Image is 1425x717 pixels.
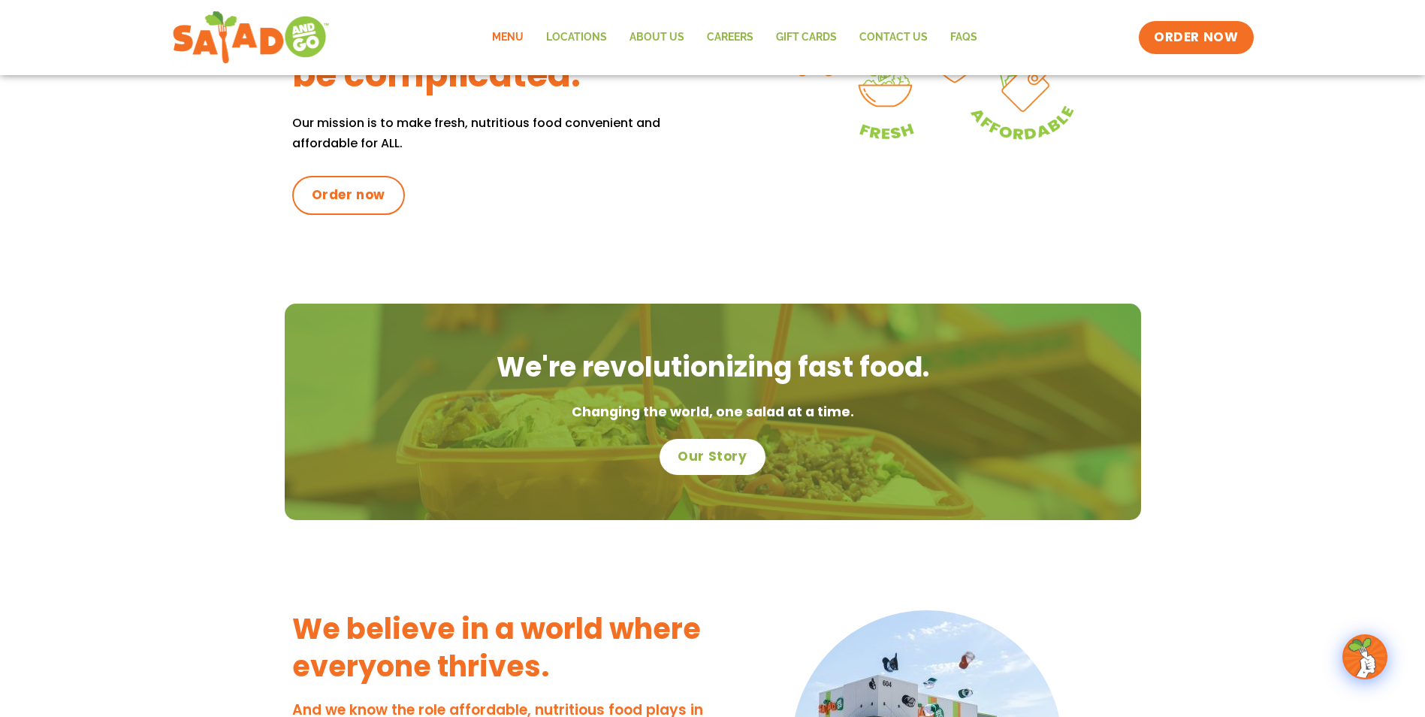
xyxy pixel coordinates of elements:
[481,20,989,55] nav: Menu
[939,20,989,55] a: FAQs
[765,20,848,55] a: GIFT CARDS
[300,401,1126,424] p: Changing the world, one salad at a time.
[292,610,705,685] h3: We believe in a world where everyone thrives.
[1344,636,1386,678] img: wpChatIcon
[172,8,331,68] img: new-SAG-logo-768×292
[481,20,535,55] a: Menu
[292,8,713,98] h3: Good eating shouldn't be complicated.
[312,186,385,204] span: Order now
[300,349,1126,386] h2: We're revolutionizing fast food.
[678,448,747,466] span: Our Story
[535,20,618,55] a: Locations
[292,113,713,153] p: Our mission is to make fresh, nutritious food convenient and affordable for ALL.
[618,20,696,55] a: About Us
[292,176,405,215] a: Order now
[660,439,765,475] a: Our Story
[848,20,939,55] a: Contact Us
[1139,21,1253,54] a: ORDER NOW
[696,20,765,55] a: Careers
[1154,29,1238,47] span: ORDER NOW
